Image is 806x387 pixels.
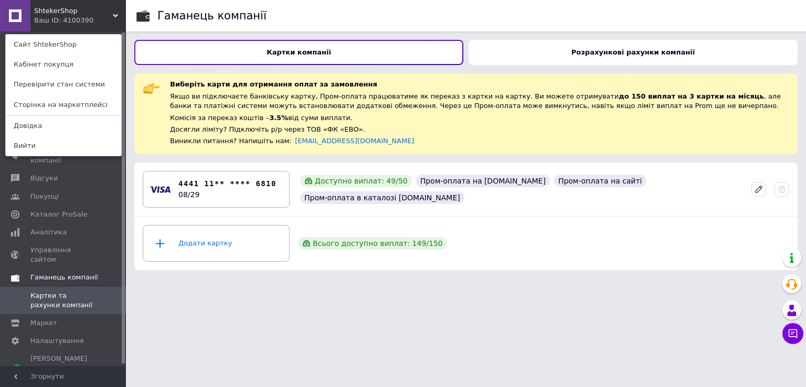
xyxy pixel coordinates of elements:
[619,92,763,100] span: до 150 виплат на 3 картки на місяць
[143,80,160,96] img: :point_right:
[30,354,97,383] span: [PERSON_NAME] та рахунки
[269,114,288,122] span: 3.5%
[30,228,67,237] span: Аналітика
[170,113,789,123] div: Комісія за переказ коштів – від суми виплати.
[30,336,84,346] span: Налаштування
[170,125,789,134] div: Досягли ліміту? Підключіть р/р через ТОВ «ФК «ЕВО».
[34,16,78,25] div: Ваш ID: 4100390
[6,136,121,156] a: Вийти
[170,136,789,146] div: Виникли питання? Напишіть нам:
[298,237,447,250] div: Всього доступно виплат: 149 / 150
[30,245,97,264] span: Управління сайтом
[6,55,121,74] a: Кабінет покупця
[295,137,414,145] a: [EMAIL_ADDRESS][DOMAIN_NAME]
[170,92,789,111] div: Якщо ви підключаєте банківську картку, Пром-оплата працюватиме як переказ з картки на картку. Ви ...
[267,48,331,56] b: Картки компанії
[157,10,267,21] div: Гаманець компанії
[150,228,283,259] div: Додати картку
[782,323,803,344] button: Чат з покупцем
[300,191,464,204] div: Пром-оплата в каталозі [DOMAIN_NAME]
[30,192,59,201] span: Покупці
[300,175,412,187] div: Доступно виплат: 49 / 50
[6,95,121,115] a: Сторінка на маркетплейсі
[30,174,58,183] span: Відгуки
[30,210,87,219] span: Каталог ProSale
[6,116,121,136] a: Довідка
[170,80,377,88] span: Виберіть карти для отримання оплат за замовлення
[571,48,695,56] b: Розрахункові рахунки компанії
[34,6,113,16] span: ShtekerShop
[6,35,121,55] a: Сайт ShtekerShop
[554,175,646,187] div: Пром-оплата на сайті
[30,273,98,282] span: Гаманець компанії
[30,291,97,310] span: Картки та рахунки компанії
[416,175,550,187] div: Пром-оплата на [DOMAIN_NAME]
[178,190,199,199] time: 08/29
[6,74,121,94] a: Перевірити стан системи
[30,318,57,328] span: Маркет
